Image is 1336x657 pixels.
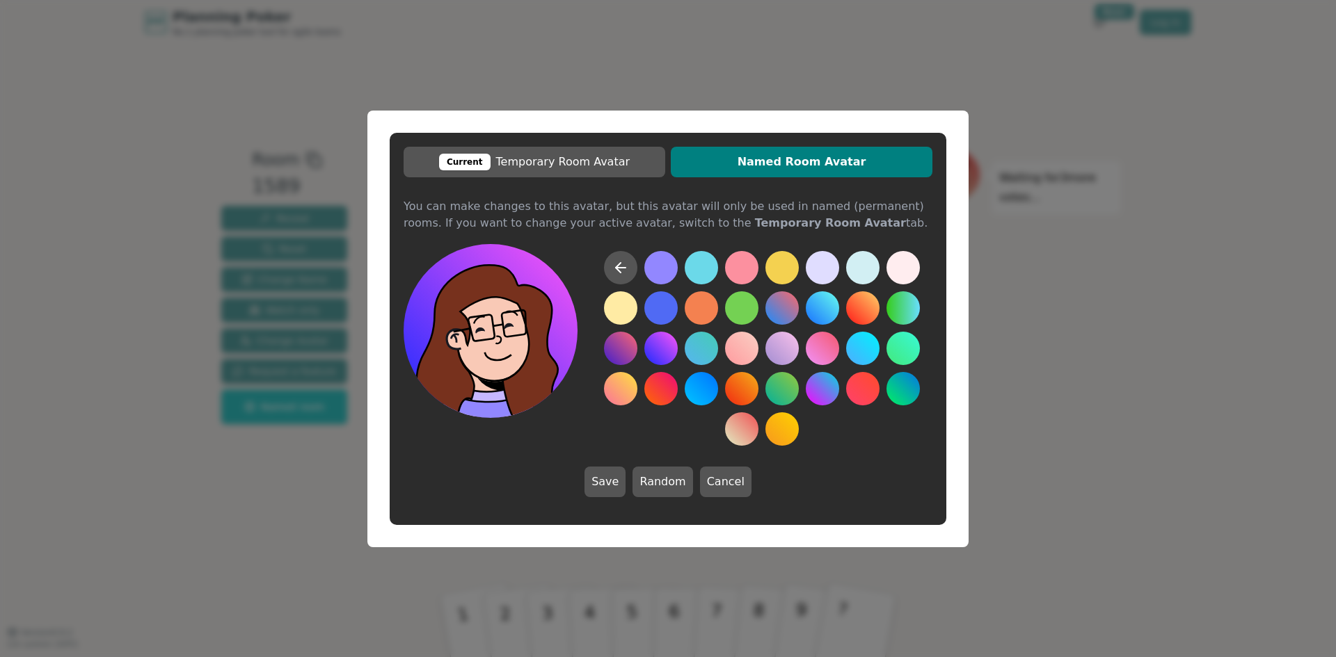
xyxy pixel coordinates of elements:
button: Cancel [700,467,751,497]
button: Save [584,467,626,497]
b: Temporary Room Avatar [755,216,906,229]
span: Named Room Avatar [678,154,925,170]
div: You can make changes to this avatar, but this avatar will only be used in named (permanent) rooms... [404,198,932,209]
div: Current [439,154,491,170]
button: Random [633,467,692,497]
button: Named Room Avatar [671,147,932,177]
span: Temporary Room Avatar [411,154,658,170]
button: CurrentTemporary Room Avatar [404,147,665,177]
